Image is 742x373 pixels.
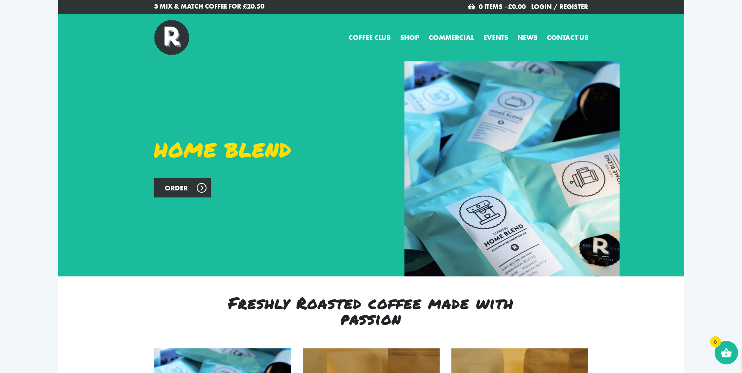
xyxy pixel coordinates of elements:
a: 0 items –£0.00 [479,2,526,11]
h2: Freshly Roasted coffee made with passion [228,295,514,326]
a: 3 Mix & Match Coffee for £20.50 [154,2,365,12]
a: News [517,32,537,43]
a: Shop [400,32,419,43]
a: Commercial [429,32,474,43]
a: Login / Register [531,2,588,11]
span: 0 [710,336,721,347]
h1: Home Blend [154,140,365,160]
a: Coffee Club [349,32,391,43]
a: Contact us [547,32,588,43]
span: £ [508,2,512,11]
a: Events [483,32,508,43]
bdi: 0.00 [508,2,526,11]
a: Order [154,178,211,197]
img: Relish Coffee [154,20,189,55]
